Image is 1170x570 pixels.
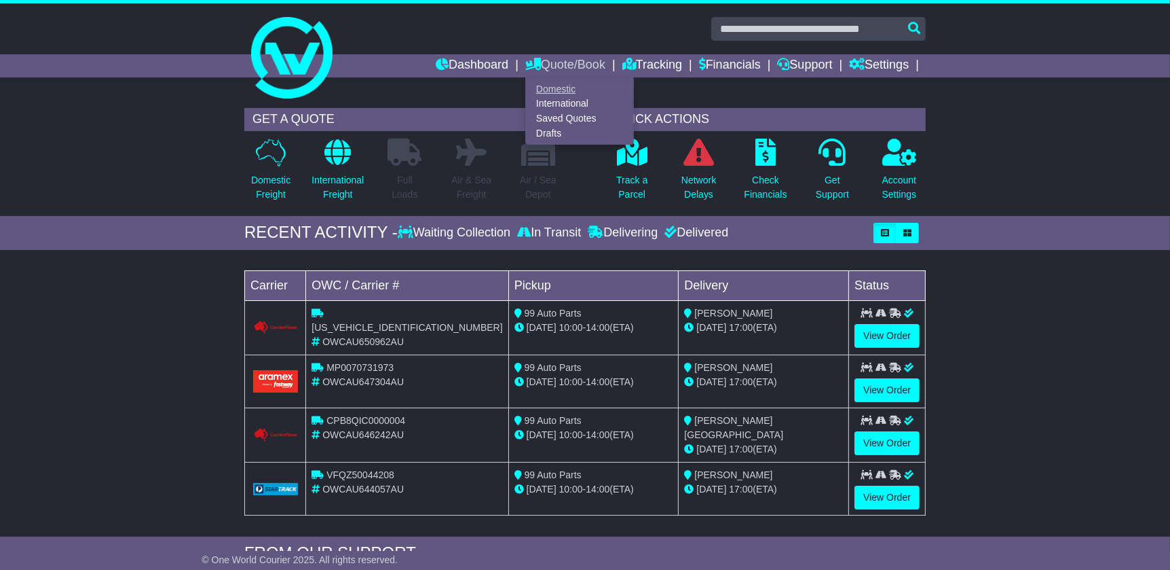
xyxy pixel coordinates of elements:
[744,173,787,202] p: Check Financials
[312,322,502,333] span: [US_VEHICLE_IDENTIFICATION_NUMBER]
[388,173,421,202] p: Full Loads
[854,378,920,402] a: View Order
[244,108,565,131] div: GET A QUOTE
[849,54,909,77] a: Settings
[696,322,726,333] span: [DATE]
[559,376,583,387] span: 10:00
[729,376,753,387] span: 17:00
[854,486,920,510] a: View Order
[684,375,843,389] div: (ETA)
[526,96,633,111] a: International
[244,223,398,243] div: RECENT ACTIVITY -
[525,54,605,77] a: Quote/Book
[326,362,394,373] span: MP0070731973
[253,428,298,442] img: GetCarrierServiceLogo
[525,362,582,373] span: 99 Auto Parts
[586,429,609,440] span: 14:00
[520,173,556,202] p: Air / Sea Depot
[661,226,728,241] div: Delivered
[514,321,673,335] div: - (ETA)
[586,376,609,387] span: 14:00
[514,375,673,389] div: - (ETA)
[526,126,633,141] a: Drafts
[882,173,917,202] p: Account Settings
[605,108,926,131] div: QUICK ACTIONS
[729,444,753,455] span: 17:00
[525,469,582,480] span: 99 Auto Parts
[622,54,682,77] a: Tracking
[854,431,920,455] a: View Order
[684,442,843,457] div: (ETA)
[527,376,556,387] span: [DATE]
[451,173,491,202] p: Air & Sea Freight
[586,322,609,333] span: 14:00
[882,138,918,209] a: AccountSettings
[514,226,584,241] div: In Transit
[508,270,679,300] td: Pickup
[684,482,843,497] div: (ETA)
[559,322,583,333] span: 10:00
[694,308,772,319] span: [PERSON_NAME]
[398,226,514,241] div: Waiting Collection
[684,321,843,335] div: (ETA)
[251,173,290,202] p: Domestic Freight
[245,270,306,300] td: Carrier
[326,469,394,480] span: VFQZ50044208
[202,554,398,565] span: © One World Courier 2025. All rights reserved.
[526,111,633,126] a: Saved Quotes
[854,324,920,348] a: View Order
[815,138,850,209] a: GetSupport
[696,444,726,455] span: [DATE]
[253,483,298,495] img: GetCarrierServiceLogo
[696,376,726,387] span: [DATE]
[681,138,717,209] a: NetworkDelays
[849,270,926,300] td: Status
[729,484,753,495] span: 17:00
[699,54,761,77] a: Financials
[527,429,556,440] span: [DATE]
[816,173,849,202] p: Get Support
[559,484,583,495] span: 10:00
[311,138,364,209] a: InternationalFreight
[616,173,647,202] p: Track a Parcel
[527,484,556,495] span: [DATE]
[525,415,582,426] span: 99 Auto Parts
[694,469,772,480] span: [PERSON_NAME]
[514,428,673,442] div: - (ETA)
[306,270,508,300] td: OWC / Carrier #
[696,484,726,495] span: [DATE]
[322,484,404,495] span: OWCAU644057AU
[322,429,404,440] span: OWCAU646242AU
[729,322,753,333] span: 17:00
[514,482,673,497] div: - (ETA)
[584,226,661,241] div: Delivering
[326,415,405,426] span: CPB8QIC0000004
[586,484,609,495] span: 14:00
[525,308,582,319] span: 99 Auto Parts
[527,322,556,333] span: [DATE]
[253,321,298,335] img: Couriers_Please.png
[322,336,404,347] span: OWCAU650962AU
[526,82,633,96] a: Domestic
[681,173,716,202] p: Network Delays
[312,173,364,202] p: International Freight
[679,270,849,300] td: Delivery
[778,54,833,77] a: Support
[322,376,404,387] span: OWCAU647304AU
[616,138,648,209] a: Track aParcel
[525,77,634,145] div: Quote/Book
[436,54,508,77] a: Dashboard
[244,544,926,563] div: FROM OUR SUPPORT
[744,138,788,209] a: CheckFinancials
[253,370,298,393] img: Aramex.png
[250,138,291,209] a: DomesticFreight
[684,415,783,440] span: [PERSON_NAME][GEOGRAPHIC_DATA]
[559,429,583,440] span: 10:00
[694,362,772,373] span: [PERSON_NAME]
